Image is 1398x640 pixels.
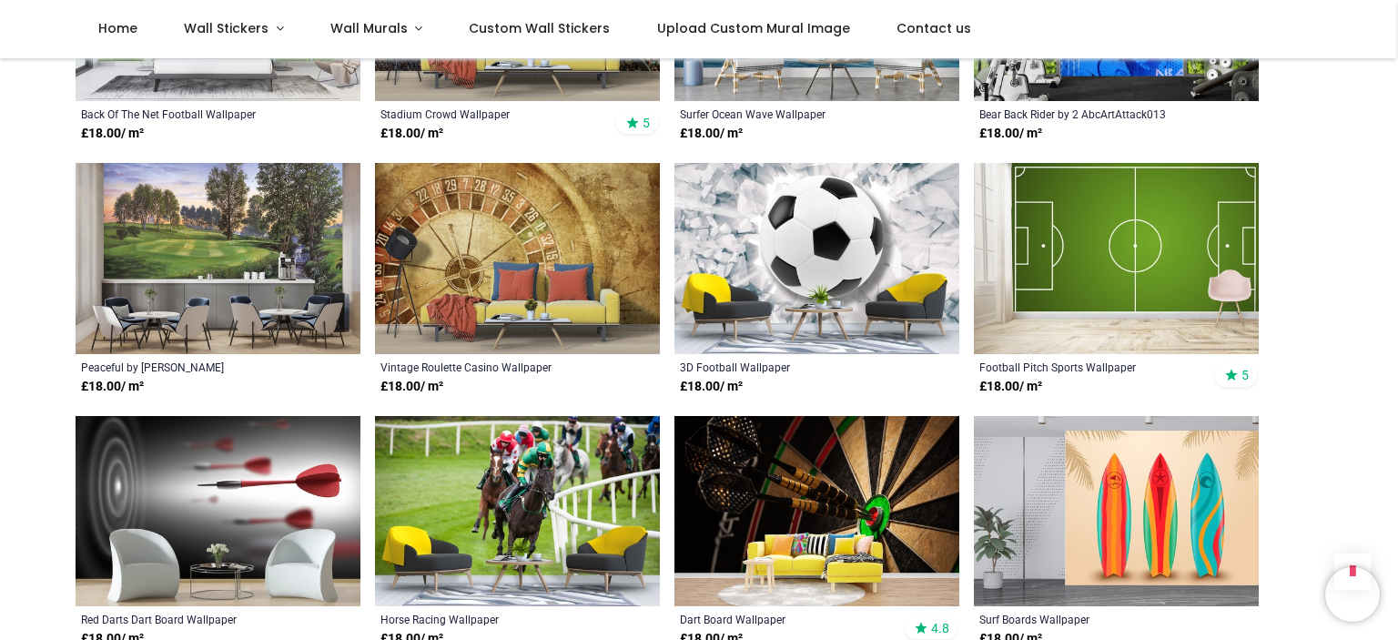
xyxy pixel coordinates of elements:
strong: £ 18.00 / m² [380,378,443,396]
strong: £ 18.00 / m² [81,378,144,396]
img: Red Darts Dart Board Wall Mural Wallpaper [76,416,360,607]
a: Bear Back Rider by 2 AbcArtAttack013 [979,107,1199,121]
span: Upload Custom Mural Image [657,19,850,37]
a: Vintage Roulette Casino Wallpaper [380,360,600,374]
strong: £ 18.00 / m² [979,125,1042,143]
strong: £ 18.00 / m² [380,125,443,143]
strong: £ 18.00 / m² [680,125,743,143]
img: Football Pitch Sports Wall Mural Wallpaper [974,163,1259,354]
a: Surfer Ocean Wave Wallpaper [680,107,899,121]
strong: £ 18.00 / m² [81,125,144,143]
img: Horse Racing Wall Mural Wallpaper - Mod3 [375,416,660,607]
a: Stadium Crowd Wallpaper [380,107,600,121]
span: Wall Stickers [184,19,268,37]
span: Home [98,19,137,37]
img: Vintage Roulette Casino Wall Mural Wallpaper [375,163,660,354]
img: Dart Board Wall Mural Wallpaper [674,416,959,607]
img: Peaceful Wall Mural by Steve Crisp [76,163,360,354]
a: Surf Boards Wallpaper [979,612,1199,626]
iframe: Brevo live chat [1325,567,1380,622]
span: 5 [1241,367,1249,383]
strong: £ 18.00 / m² [680,378,743,396]
strong: £ 18.00 / m² [979,378,1042,396]
span: 5 [643,115,650,131]
a: Dart Board Wallpaper [680,612,899,626]
span: Custom Wall Stickers [469,19,610,37]
img: 3D Football Wall Mural Wallpaper [674,163,959,354]
img: Surf Boards Wall Mural Wallpaper [974,416,1259,607]
a: Red Darts Dart Board Wallpaper [81,612,300,626]
span: 4.8 [931,620,949,636]
span: Contact us [897,19,971,37]
a: 3D Football Wallpaper [680,360,899,374]
a: Back Of The Net Football Wallpaper [81,107,300,121]
a: Football Pitch Sports Wallpaper [979,360,1199,374]
span: Wall Murals [330,19,408,37]
a: Horse Racing Wallpaper [380,612,600,626]
a: Peaceful by [PERSON_NAME] [81,360,300,374]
